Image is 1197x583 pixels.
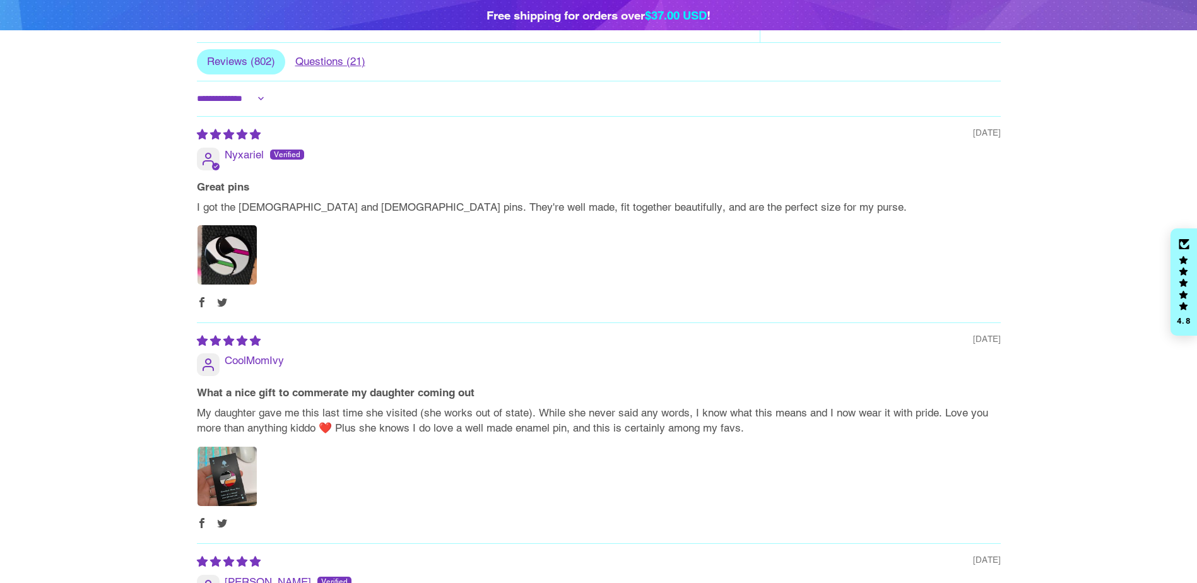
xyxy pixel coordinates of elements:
p: I got the [DEMOGRAPHIC_DATA] and [DEMOGRAPHIC_DATA] pins. They're well made, fit together beautif... [197,200,1001,215]
span: Twitter [212,514,232,533]
span: [DATE] [973,127,1001,139]
span: Questions ( ) [285,49,375,74]
div: Free shipping for orders over ! [486,6,711,24]
select: Sort dropdown [197,86,268,112]
b: What a nice gift to commerate my daughter coming out [197,386,1001,401]
span: Twitter [212,293,232,312]
span: [DATE] [973,554,1001,566]
img: User picture [198,447,257,506]
span: Facebook [192,293,212,312]
span: [DATE] [973,333,1001,345]
a: Link to user picture 1 [197,225,257,285]
div: 4.8 [1176,317,1191,325]
span: 5 star review [197,128,261,141]
span: $37.00 USD [645,8,707,22]
img: User picture [198,225,257,285]
span: CoolMomIvy [225,354,284,367]
span: 5 star review [197,334,261,347]
span: 5 star review [197,555,261,568]
p: My daughter gave me this last time she visited (she works out of state). While she never said any... [197,406,1001,436]
span: Facebook [192,514,212,533]
span: 21 [350,55,362,68]
a: Link to user picture 1 [197,446,257,507]
b: Great pins [197,180,1001,195]
div: Click to open Judge.me floating reviews tab [1170,228,1197,336]
span: Nyxariel [225,148,264,161]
